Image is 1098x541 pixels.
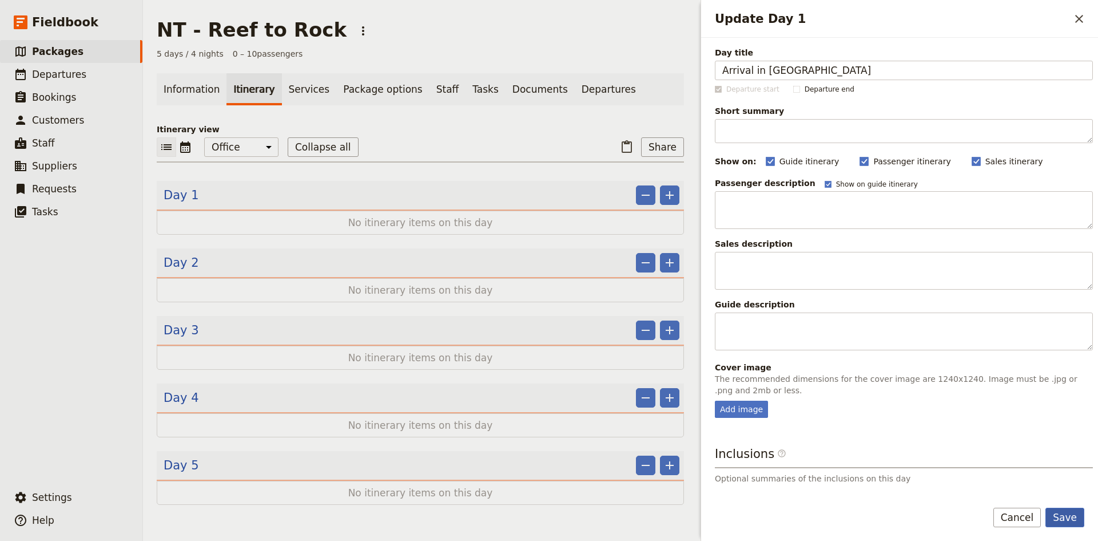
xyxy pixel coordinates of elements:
span: Requests [32,183,77,195]
span: Guide itinerary [779,156,840,167]
a: Package options [336,73,429,105]
button: Add [660,253,679,273]
span: ​ [777,449,786,458]
span: Fieldbook [32,14,98,31]
button: List view [157,137,176,157]
a: Tasks [466,73,506,105]
label: Sales description [715,238,793,250]
div: Show on: [715,156,757,167]
span: ​ [777,449,786,463]
button: Paste itinerary item [617,137,636,157]
span: Suppliers [32,160,77,172]
h1: NT - Reef to Rock [157,18,347,41]
input: Day title [715,61,1093,80]
button: Remove [636,388,655,408]
a: Itinerary [226,73,281,105]
span: 0 – 10 passengers [233,48,303,60]
span: Departure end [805,85,854,94]
span: Staff [32,137,55,149]
span: No itinerary items on this day [194,216,647,230]
span: Day 3 [164,322,199,339]
span: No itinerary items on this day [194,486,647,500]
label: Guide description [715,299,795,310]
h2: Update Day 1 [715,10,1069,27]
button: Share [641,137,684,157]
span: Departures [32,69,86,80]
p: Optional summaries of the inclusions on this day [715,473,1093,484]
button: Remove [636,185,655,205]
h3: Inclusions [715,445,1093,468]
span: Day 2 [164,254,199,271]
span: Day title [715,47,1093,58]
span: Packages [32,46,83,57]
button: Remove [636,253,655,273]
textarea: Short summary [715,119,1093,143]
button: Edit day information [164,389,199,406]
button: Add [660,321,679,340]
span: Short summary [715,105,1093,117]
button: Actions [353,21,373,41]
button: Collapse all [288,137,359,157]
span: Settings [32,492,72,503]
span: Passenger itinerary [873,156,950,167]
a: Departures [575,73,643,105]
label: Passenger description [715,177,815,189]
span: Day 5 [164,457,199,474]
button: Add [660,185,679,205]
a: Services [282,73,337,105]
span: 5 days / 4 nights [157,48,224,60]
button: Edit day information [164,322,199,339]
a: Staff [429,73,466,105]
button: Cancel [993,508,1041,527]
button: Close drawer [1069,9,1089,29]
button: Edit day information [164,187,199,204]
button: Edit day information [164,457,199,474]
button: Remove [636,456,655,475]
div: Add image [715,401,768,418]
a: Information [157,73,226,105]
button: Calendar view [176,137,195,157]
span: Bookings [32,92,76,103]
span: Help [32,515,54,526]
div: Cover image [715,362,1093,373]
button: Edit day information [164,254,199,271]
button: Remove [636,321,655,340]
a: Documents [506,73,575,105]
span: Sales itinerary [985,156,1043,167]
span: Customers [32,114,84,126]
span: No itinerary items on this day [194,418,647,432]
span: Day 4 [164,389,199,406]
span: Tasks [32,206,58,218]
button: Add [660,388,679,408]
button: Save [1045,508,1084,527]
span: Day 1 [164,187,199,204]
span: Show on guide itinerary [836,180,918,189]
button: Add [660,456,679,475]
span: Departure start [726,85,779,94]
span: No itinerary items on this day [194,283,647,297]
span: No itinerary items on this day [194,351,647,365]
p: Itinerary view [157,124,684,135]
p: The recommended dimensions for the cover image are 1240x1240. Image must be .jpg or .png and 2mb ... [715,373,1093,396]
